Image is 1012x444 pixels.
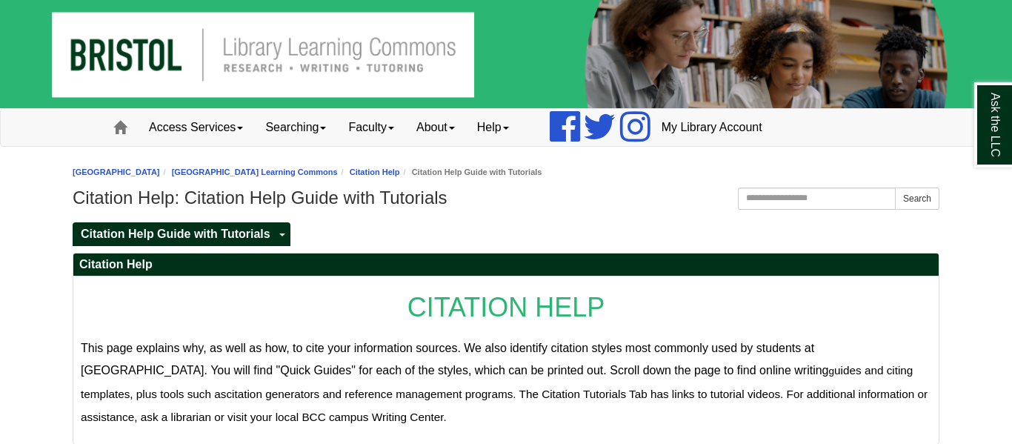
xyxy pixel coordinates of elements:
span: This page explains why, as well as how, to cite your information sources. We also identify citati... [81,342,834,377]
span: CITATION HELP [407,292,605,322]
span: g [829,365,835,377]
span: citation generators and reference management programs. The Citation Tutorials Tab has links to tu... [81,388,928,424]
a: Citation Help Guide with Tutorials [73,222,275,247]
div: Guide Pages [73,221,939,246]
a: [GEOGRAPHIC_DATA] [73,168,160,176]
li: Citation Help Guide with Tutorials [400,165,542,179]
a: Faculty [337,109,405,146]
h1: Citation Help: Citation Help Guide with Tutorials [73,188,939,208]
span: Citation Help Guide with Tutorials [81,228,270,240]
button: Search [895,188,939,210]
a: Access Services [138,109,254,146]
a: Citation Help [350,168,400,176]
nav: breadcrumb [73,165,939,179]
a: My Library Account [650,109,773,146]
a: About [405,109,466,146]
h2: Citation Help [73,254,939,276]
a: [GEOGRAPHIC_DATA] Learning Commons [172,168,338,176]
a: Help [466,109,520,146]
span: uides and citing templates, plus tools such as [81,364,913,400]
a: Searching [254,109,337,146]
